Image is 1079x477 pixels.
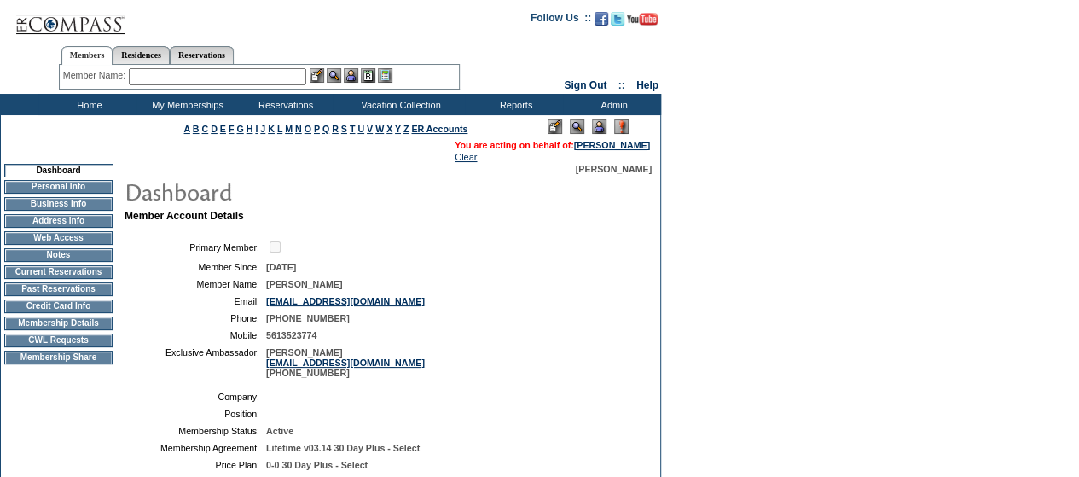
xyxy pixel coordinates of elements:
b: Member Account Details [125,210,244,222]
td: Notes [4,248,113,262]
a: A [184,124,190,134]
td: Reports [465,94,563,115]
span: [DATE] [266,262,296,272]
span: [PERSON_NAME] [576,164,652,174]
a: R [332,124,339,134]
td: Member Name: [131,279,259,289]
a: H [247,124,253,134]
a: Follow us on Twitter [611,17,624,27]
span: You are acting on behalf of: [455,140,650,150]
span: :: [618,79,625,91]
a: N [295,124,302,134]
a: D [211,124,218,134]
td: Membership Share [4,351,113,364]
a: V [367,124,373,134]
img: Become our fan on Facebook [595,12,608,26]
a: Reservations [170,46,234,64]
td: Personal Info [4,180,113,194]
a: E [220,124,226,134]
span: 0-0 30 Day Plus - Select [266,460,368,470]
img: View Mode [570,119,584,134]
img: b_calculator.gif [378,68,392,83]
span: 5613523774 [266,330,316,340]
span: Active [266,426,293,436]
td: CWL Requests [4,334,113,347]
td: Primary Member: [131,239,259,255]
span: [PERSON_NAME] [PHONE_NUMBER] [266,347,425,378]
td: Home [38,94,136,115]
td: Follow Us :: [531,10,591,31]
a: [EMAIL_ADDRESS][DOMAIN_NAME] [266,358,425,368]
a: [EMAIL_ADDRESS][DOMAIN_NAME] [266,296,425,306]
td: Price Plan: [131,460,259,470]
td: Business Info [4,197,113,211]
td: Address Info [4,214,113,228]
a: Sign Out [564,79,606,91]
a: Subscribe to our YouTube Channel [627,17,658,27]
a: M [285,124,293,134]
a: Clear [455,152,477,162]
td: Past Reservations [4,282,113,296]
a: X [386,124,392,134]
img: pgTtlDashboard.gif [124,174,465,208]
img: Reservations [361,68,375,83]
td: Admin [563,94,661,115]
img: Edit Mode [548,119,562,134]
a: I [255,124,258,134]
td: Dashboard [4,164,113,177]
td: Position: [131,409,259,419]
td: Vacation Collection [333,94,465,115]
td: Membership Agreement: [131,443,259,453]
td: Web Access [4,231,113,245]
a: L [277,124,282,134]
div: Member Name: [63,68,129,83]
a: Z [403,124,409,134]
a: Y [395,124,401,134]
a: Q [322,124,329,134]
a: P [314,124,320,134]
a: C [201,124,208,134]
a: G [236,124,243,134]
a: [PERSON_NAME] [574,140,650,150]
img: Impersonate [592,119,606,134]
a: W [375,124,384,134]
a: Become our fan on Facebook [595,17,608,27]
td: Mobile: [131,330,259,340]
a: Residences [113,46,170,64]
a: T [350,124,356,134]
td: Membership Status: [131,426,259,436]
img: b_edit.gif [310,68,324,83]
img: Subscribe to our YouTube Channel [627,13,658,26]
td: Membership Details [4,317,113,330]
a: U [357,124,364,134]
td: Company: [131,392,259,402]
td: Exclusive Ambassador: [131,347,259,378]
td: Member Since: [131,262,259,272]
a: S [341,124,347,134]
span: [PERSON_NAME] [266,279,342,289]
td: My Memberships [136,94,235,115]
span: [PHONE_NUMBER] [266,313,350,323]
a: B [193,124,200,134]
a: Members [61,46,113,65]
td: Current Reservations [4,265,113,279]
img: Log Concern/Member Elevation [614,119,629,134]
img: View [327,68,341,83]
a: F [229,124,235,134]
a: K [268,124,275,134]
a: ER Accounts [411,124,467,134]
td: Email: [131,296,259,306]
a: O [305,124,311,134]
span: Lifetime v03.14 30 Day Plus - Select [266,443,420,453]
td: Phone: [131,313,259,323]
img: Follow us on Twitter [611,12,624,26]
td: Credit Card Info [4,300,113,313]
td: Reservations [235,94,333,115]
a: J [260,124,265,134]
a: Help [636,79,658,91]
img: Impersonate [344,68,358,83]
